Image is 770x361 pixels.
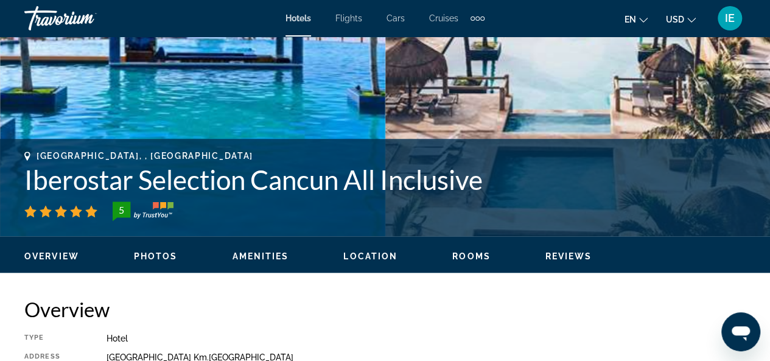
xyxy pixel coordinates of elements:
button: Overview [24,251,79,262]
button: Change language [625,10,648,28]
button: Change currency [666,10,696,28]
button: Reviews [545,251,592,262]
a: Cars [387,13,405,23]
button: Photos [134,251,178,262]
a: Flights [335,13,362,23]
span: Location [343,251,397,261]
span: USD [666,15,684,24]
span: Rooms [452,251,491,261]
button: Location [343,251,397,262]
a: Travorium [24,2,146,34]
span: IE [725,12,735,24]
span: en [625,15,636,24]
h2: Overview [24,297,746,321]
div: 5 [109,203,133,217]
button: User Menu [714,5,746,31]
div: Hotel [107,334,746,343]
h1: Iberostar Selection Cancun All Inclusive [24,164,746,195]
span: Overview [24,251,79,261]
button: Amenities [232,251,289,262]
a: Cruises [429,13,458,23]
img: TrustYou guest rating badge [113,202,173,221]
span: Amenities [232,251,289,261]
span: Photos [134,251,178,261]
button: Extra navigation items [471,9,485,28]
span: [GEOGRAPHIC_DATA], , [GEOGRAPHIC_DATA] [37,151,253,161]
span: Reviews [545,251,592,261]
div: Type [24,334,76,343]
a: Hotels [285,13,311,23]
iframe: Button to launch messaging window [721,312,760,351]
button: Rooms [452,251,491,262]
